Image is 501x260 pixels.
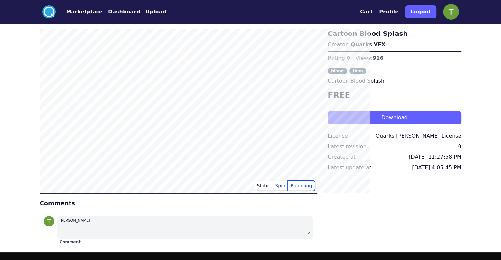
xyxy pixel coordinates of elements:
[405,3,436,21] a: Logout
[272,181,288,191] button: Spin
[145,8,166,16] button: Upload
[108,8,140,16] button: Dashboard
[66,8,103,16] button: Marketplace
[328,90,461,101] h4: FREE
[405,5,436,18] button: Logout
[60,218,90,223] small: [PERSON_NAME]
[328,29,461,38] h3: Cartoon Blood Splash
[328,111,461,124] button: Download
[379,8,399,16] button: Profile
[254,181,272,191] button: Static
[140,8,166,16] a: Upload
[103,8,140,16] a: Dashboard
[412,164,461,172] div: [DATE] 4:05:45 PM
[409,153,461,161] div: [DATE] 11:27:58 PM
[373,55,383,61] span: 916
[328,77,461,85] p: Cartoon Blood Splash
[360,8,373,16] button: Cart
[44,216,54,226] img: profile
[56,8,103,16] a: Marketplace
[458,143,461,151] div: 0
[288,181,315,191] button: Bouncing
[443,4,459,20] img: profile
[60,239,81,245] button: Comment
[376,132,461,140] div: Quarks [PERSON_NAME] License
[328,41,461,49] p: Creator:
[40,199,318,208] h4: Comments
